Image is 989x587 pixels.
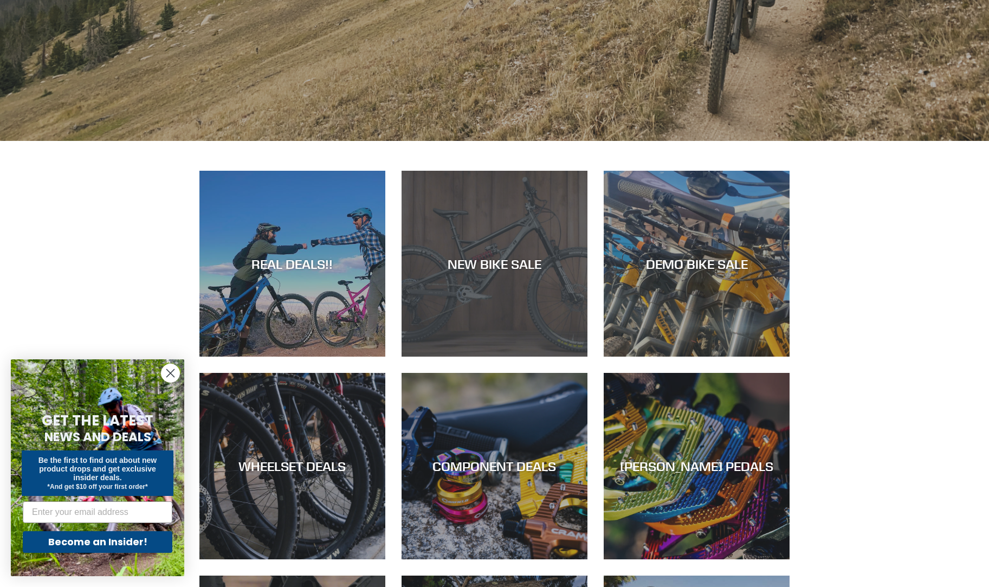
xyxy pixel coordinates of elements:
div: COMPONENT DEALS [402,459,587,474]
a: [PERSON_NAME] PEDALS [604,373,790,559]
div: NEW BIKE SALE [402,256,587,272]
button: Close dialog [161,364,180,383]
a: REAL DEALS!! [199,171,385,357]
div: DEMO BIKE SALE [604,256,790,272]
div: [PERSON_NAME] PEDALS [604,459,790,474]
a: COMPONENT DEALS [402,373,587,559]
a: DEMO BIKE SALE [604,171,790,357]
span: GET THE LATEST [42,411,153,430]
span: Be the first to find out about new product drops and get exclusive insider deals. [38,456,157,482]
input: Enter your email address [23,501,172,523]
span: *And get $10 off your first order* [47,483,147,491]
a: WHEELSET DEALS [199,373,385,559]
div: REAL DEALS!! [199,256,385,272]
span: NEWS AND DEALS [44,428,151,446]
a: NEW BIKE SALE [402,171,587,357]
div: WHEELSET DEALS [199,459,385,474]
button: Become an Insider! [23,531,172,553]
